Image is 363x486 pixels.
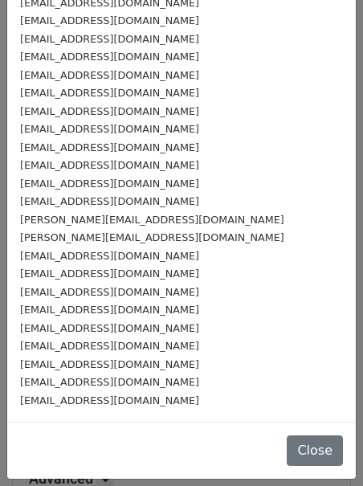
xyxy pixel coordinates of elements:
[20,87,199,99] small: [EMAIL_ADDRESS][DOMAIN_NAME]
[20,14,199,27] small: [EMAIL_ADDRESS][DOMAIN_NAME]
[20,286,199,298] small: [EMAIL_ADDRESS][DOMAIN_NAME]
[20,268,199,280] small: [EMAIL_ADDRESS][DOMAIN_NAME]
[20,69,199,81] small: [EMAIL_ADDRESS][DOMAIN_NAME]
[20,141,199,153] small: [EMAIL_ADDRESS][DOMAIN_NAME]
[20,195,199,207] small: [EMAIL_ADDRESS][DOMAIN_NAME]
[20,123,199,135] small: [EMAIL_ADDRESS][DOMAIN_NAME]
[20,214,284,226] small: [PERSON_NAME][EMAIL_ADDRESS][DOMAIN_NAME]
[20,358,199,370] small: [EMAIL_ADDRESS][DOMAIN_NAME]
[283,409,363,486] iframe: Chat Widget
[20,340,199,352] small: [EMAIL_ADDRESS][DOMAIN_NAME]
[20,376,199,388] small: [EMAIL_ADDRESS][DOMAIN_NAME]
[20,33,199,45] small: [EMAIL_ADDRESS][DOMAIN_NAME]
[20,51,199,63] small: [EMAIL_ADDRESS][DOMAIN_NAME]
[20,250,199,262] small: [EMAIL_ADDRESS][DOMAIN_NAME]
[20,105,199,117] small: [EMAIL_ADDRESS][DOMAIN_NAME]
[20,231,284,243] small: [PERSON_NAME][EMAIL_ADDRESS][DOMAIN_NAME]
[20,322,199,334] small: [EMAIL_ADDRESS][DOMAIN_NAME]
[20,178,199,190] small: [EMAIL_ADDRESS][DOMAIN_NAME]
[20,394,199,406] small: [EMAIL_ADDRESS][DOMAIN_NAME]
[20,159,199,171] small: [EMAIL_ADDRESS][DOMAIN_NAME]
[20,304,199,316] small: [EMAIL_ADDRESS][DOMAIN_NAME]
